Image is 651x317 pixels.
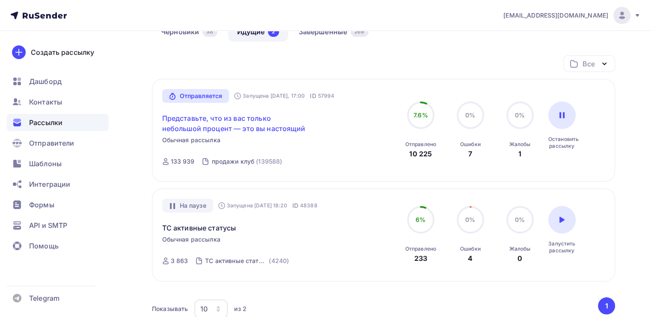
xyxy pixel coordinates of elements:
div: Запущена [DATE] 18:20 [218,202,287,209]
div: 133 939 [171,157,195,166]
a: Идущие2 [228,22,288,42]
a: ТС активные статусы (4240) [204,254,290,268]
span: 48388 [300,201,318,210]
div: 3 863 [171,257,188,265]
div: Жалобы [509,141,530,148]
div: Запустить рассылку [548,240,576,254]
span: ID [292,201,298,210]
span: Контакты [29,97,62,107]
div: (139588) [256,157,282,166]
div: 1 [518,149,521,159]
span: [EMAIL_ADDRESS][DOMAIN_NAME] [503,11,608,20]
div: 4 [468,253,473,263]
span: 0% [515,216,525,223]
span: Обычная рассылка [162,136,220,144]
div: из 2 [234,305,247,313]
span: Интеграции [29,179,70,189]
a: Отправляется [162,89,229,103]
div: Создать рассылку [31,47,94,57]
div: Ошибки [460,245,481,252]
a: [EMAIL_ADDRESS][DOMAIN_NAME] [503,7,641,24]
div: 0 [517,253,522,263]
button: Все [563,55,615,72]
a: Шаблоны [7,155,109,172]
a: Контакты [7,93,109,111]
a: Отправители [7,135,109,152]
div: ТС активные статусы [205,257,267,265]
div: Остановить рассылку [548,136,576,150]
a: продажи клуб (139588) [211,155,283,168]
a: Завершенные269 [290,22,378,42]
span: 0% [465,216,475,223]
a: Представьте, что из вас только небольшой процент — это вы настоящий [162,113,309,134]
a: Дашборд [7,73,109,90]
div: 269 [351,27,368,37]
a: Черновики38 [152,22,226,42]
a: Формы [7,196,109,213]
a: Рассылки [7,114,109,131]
div: 2 [268,27,279,37]
button: Go to page 1 [598,297,615,314]
span: Обычная рассылка [162,235,220,244]
div: 7 [468,149,472,159]
div: Ошибки [460,141,481,148]
div: (4240) [269,257,289,265]
span: 7.6% [413,111,428,119]
span: Отправители [29,138,74,148]
span: ID [310,92,316,100]
span: Рассылки [29,117,62,128]
div: Отправлено [405,245,436,252]
a: ТС активные статусы [162,223,236,233]
div: Все [583,59,595,69]
div: 233 [414,253,427,263]
div: 10 [200,304,208,314]
div: Показывать [152,305,188,313]
span: 6% [416,216,425,223]
span: 0% [515,111,525,119]
span: 0% [465,111,475,119]
div: 38 [202,27,217,37]
div: продажи клуб [211,157,254,166]
span: 57994 [318,92,335,100]
span: Шаблоны [29,158,62,169]
span: Дашборд [29,76,62,87]
div: 10 225 [409,149,432,159]
span: Telegram [29,293,59,303]
span: Помощь [29,241,59,251]
span: Формы [29,200,54,210]
div: Запущена [DATE], 17:00 [234,93,305,99]
ul: Pagination [597,297,615,314]
div: Отправлено [405,141,436,148]
div: Жалобы [509,245,530,252]
div: На паузе [162,199,213,212]
span: API и SMTP [29,220,67,230]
